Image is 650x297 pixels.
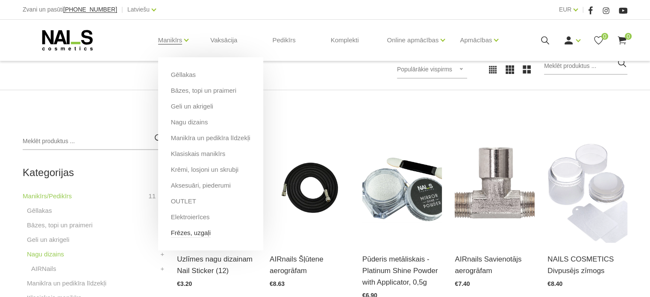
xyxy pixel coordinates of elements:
[177,253,257,276] a: Uzlīmes nagu dizainam Nail Sticker (12)
[171,197,196,206] a: OUTLET
[27,220,92,230] a: Bāzes, topi un praimeri
[270,253,350,276] a: AIRnails Šļūtene aerogrāfam
[149,191,156,201] span: 11
[161,264,165,274] a: +
[23,167,164,178] h2: Kategorijas
[171,133,250,143] a: Manikīra un pedikīra līdzekļi
[455,133,535,243] img: Description
[582,4,584,15] span: |
[27,235,69,245] a: Geli un akrigeli
[547,280,562,287] span: €8.40
[161,249,165,259] a: +
[171,70,196,79] a: Gēllakas
[63,6,117,13] a: [PHONE_NUMBER]
[362,133,442,243] img: Augstas kvalitātes, metāliskā spoguļefekta dizaina pūderis lieliskam spīdumam. Šobrīd aktuāls spi...
[601,33,608,40] span: 0
[547,133,627,243] img: Divpusējs zīmogs kvalitatīvam atspiedumam no plates uz naga plātni. Abi zīmoga spilventiņi izgata...
[203,20,244,61] a: Vaksācija
[27,278,106,288] a: Manikīra un pedikīra līdzekļi
[171,181,231,190] a: Aksesuāri, piederumi
[397,66,452,73] span: Populārākie vispirms
[270,280,285,287] span: €8.63
[387,23,438,57] a: Online apmācības
[23,133,164,150] input: Meklēt produktus ...
[171,149,226,159] a: Klasiskais manikīrs
[265,20,302,61] a: Pedikīrs
[617,35,627,46] a: 0
[158,23,182,57] a: Manikīrs
[324,20,366,61] a: Komplekti
[121,4,123,15] span: |
[270,133,350,243] img: Description
[544,58,627,75] input: Meklēt produktus ...
[23,191,72,201] a: Manikīrs/Pedikīrs
[171,228,211,238] a: Frēzes, uzgaļi
[27,249,64,259] a: Nagu dizains
[593,35,604,46] a: 0
[31,264,56,274] a: AIRNails
[455,253,535,276] a: AIRnails Savienotājs aerogrāfam
[127,4,150,15] a: Latviešu
[455,280,470,287] span: €7.40
[177,280,192,287] span: €3.20
[23,4,117,15] div: Zvani un pasūti
[625,33,632,40] span: 0
[460,23,492,57] a: Apmācības
[171,102,213,111] a: Geli un akrigeli
[362,253,442,288] a: Pūderis metāliskais - Platinum Shine Powder with Applicator, 0,5g
[559,4,572,15] a: EUR
[171,212,210,222] a: Elektroierīces
[171,165,238,174] a: Krēmi, losjoni un skrubji
[171,86,236,95] a: Bāzes, topi un praimeri
[171,118,208,127] a: Nagu dizains
[547,253,627,276] a: NAILS COSMETICS Divpusējs zīmogs
[27,206,52,216] a: Gēllakas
